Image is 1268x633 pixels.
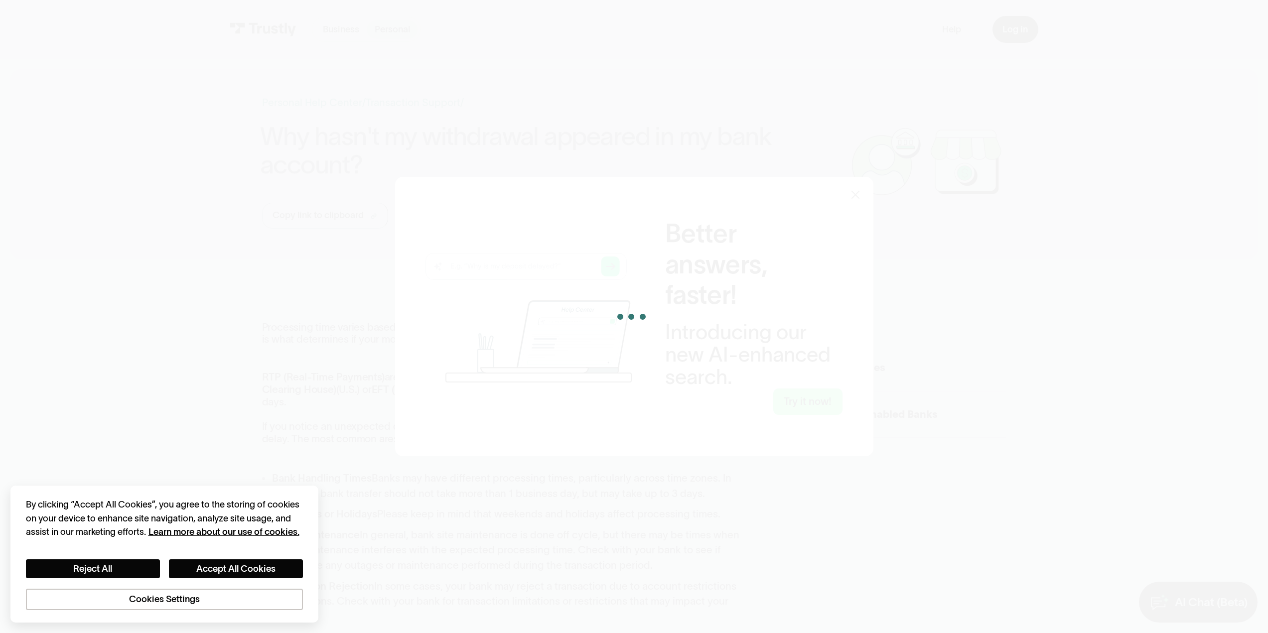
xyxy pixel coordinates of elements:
button: Accept All Cookies [169,559,303,579]
div: Cookie banner [10,486,318,623]
button: Reject All [26,559,160,579]
a: More information about your privacy, opens in a new tab [148,527,299,537]
button: Cookies Settings [26,589,303,610]
div: Privacy [26,498,303,610]
div: By clicking “Accept All Cookies”, you agree to the storing of cookies on your device to enhance s... [26,498,303,538]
